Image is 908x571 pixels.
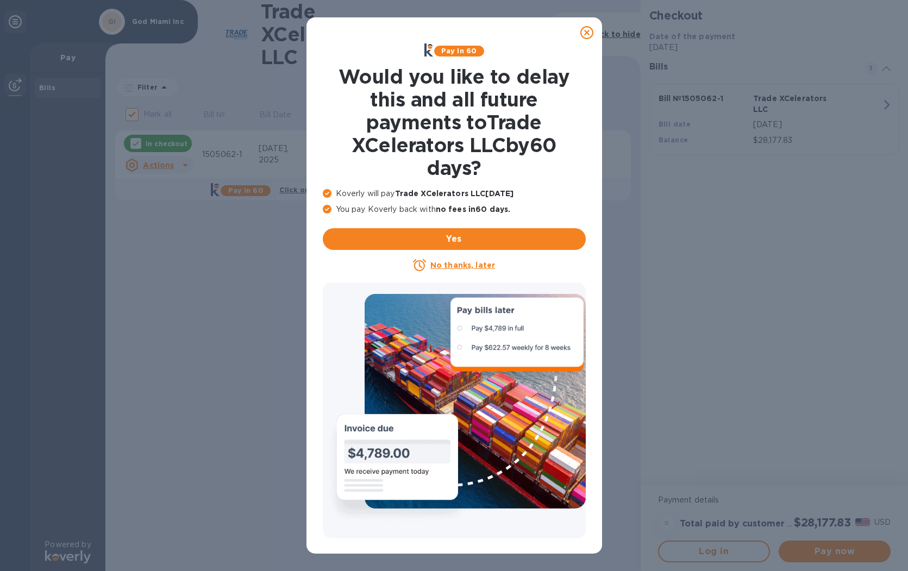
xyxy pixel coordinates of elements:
button: Yes [323,228,586,250]
p: You pay Koverly back with [323,204,586,215]
u: No thanks, later [430,261,495,269]
b: no fees in 60 days . [436,205,510,214]
b: Trade XCelerators LLC [DATE] [395,189,514,198]
span: Yes [331,233,577,246]
b: Pay in 60 [441,47,477,55]
h1: Would you like to delay this and all future payments to Trade XCelerators LLC by 60 days ? [323,65,586,179]
p: Koverly will pay [323,188,586,199]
